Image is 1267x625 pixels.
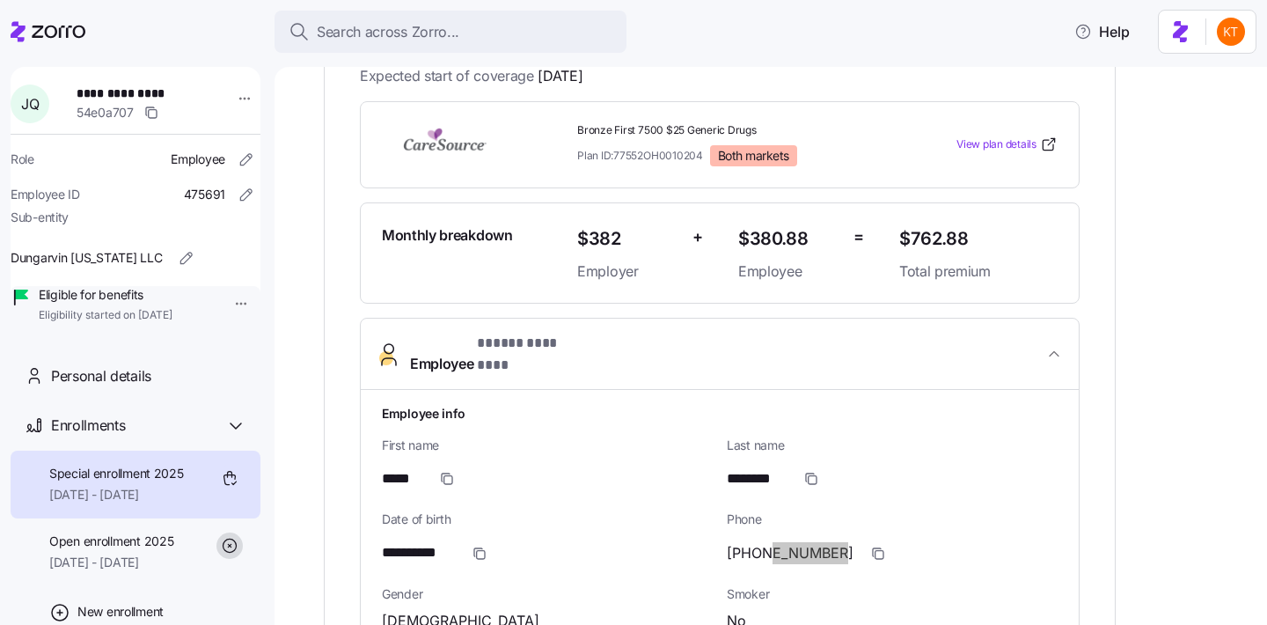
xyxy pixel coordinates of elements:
[11,151,34,168] span: Role
[738,261,839,283] span: Employee
[1060,14,1144,49] button: Help
[382,511,713,528] span: Date of birth
[360,65,582,87] span: Expected start of coverage
[1217,18,1245,46] img: aad2ddc74cf02b1998d54877cdc71599
[738,224,839,254] span: $380.88
[410,333,587,375] span: Employee
[49,533,173,550] span: Open enrollment 2025
[171,151,225,168] span: Employee
[899,224,1058,254] span: $762.88
[77,603,164,621] span: New enrollment
[317,21,459,43] span: Search across Zorro...
[49,465,184,482] span: Special enrollment 2025
[727,585,1058,603] span: Smoker
[39,286,172,304] span: Eligible for benefits
[51,365,151,387] span: Personal details
[11,209,69,226] span: Sub-entity
[51,415,125,437] span: Enrollments
[577,123,885,138] span: Bronze First 7500 $25 Generic Drugs
[956,136,1058,153] a: View plan details
[275,11,626,53] button: Search across Zorro...
[11,186,80,203] span: Employee ID
[577,261,678,283] span: Employer
[727,437,1058,454] span: Last name
[727,542,853,564] span: [PHONE_NUMBER]
[21,97,39,111] span: J Q
[956,136,1036,153] span: View plan details
[184,186,225,203] span: 475691
[692,224,703,250] span: +
[49,554,173,571] span: [DATE] - [DATE]
[577,148,703,163] span: Plan ID: 77552OH0010204
[853,224,864,250] span: =
[382,437,713,454] span: First name
[49,486,184,504] span: [DATE] - [DATE]
[77,104,134,121] span: 54e0a707
[899,261,1058,283] span: Total premium
[11,249,162,267] span: Dungarvin [US_STATE] LLC
[382,585,713,603] span: Gender
[1074,21,1130,42] span: Help
[382,404,1058,423] h1: Employee info
[382,124,509,165] img: CareSource
[538,65,582,87] span: [DATE]
[382,224,513,246] span: Monthly breakdown
[39,308,172,323] span: Eligibility started on [DATE]
[727,511,1058,528] span: Phone
[577,224,678,254] span: $382
[718,148,789,164] span: Both markets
